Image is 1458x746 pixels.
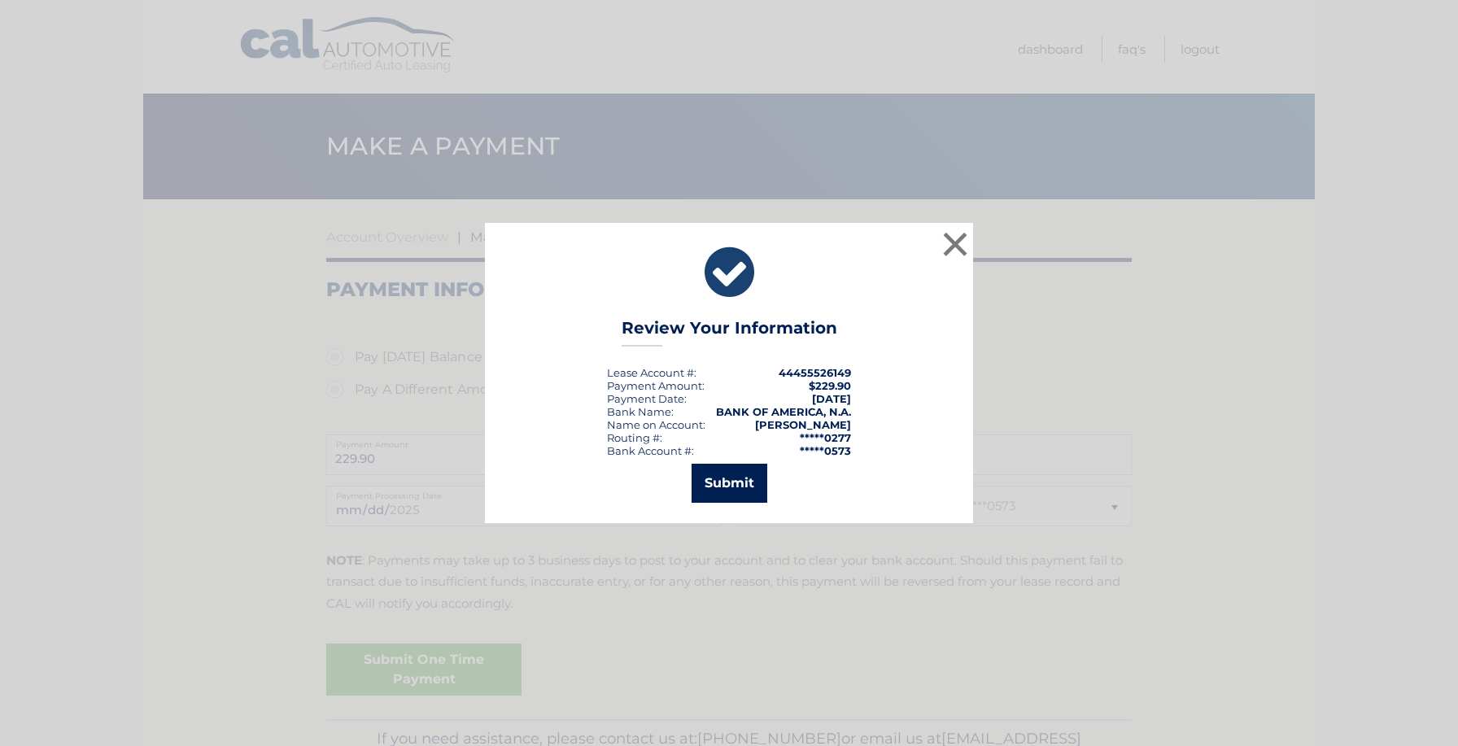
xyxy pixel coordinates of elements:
div: Name on Account: [607,418,705,431]
h3: Review Your Information [622,318,837,347]
div: Routing #: [607,431,662,444]
strong: BANK OF AMERICA, N.A. [716,405,851,418]
span: $229.90 [809,379,851,392]
div: Lease Account #: [607,366,696,379]
div: : [607,392,687,405]
strong: 44455526149 [779,366,851,379]
div: Bank Name: [607,405,674,418]
strong: [PERSON_NAME] [755,418,851,431]
button: × [939,228,971,260]
div: Bank Account #: [607,444,694,457]
span: [DATE] [812,392,851,405]
button: Submit [692,464,767,503]
div: Payment Amount: [607,379,705,392]
span: Payment Date [607,392,684,405]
